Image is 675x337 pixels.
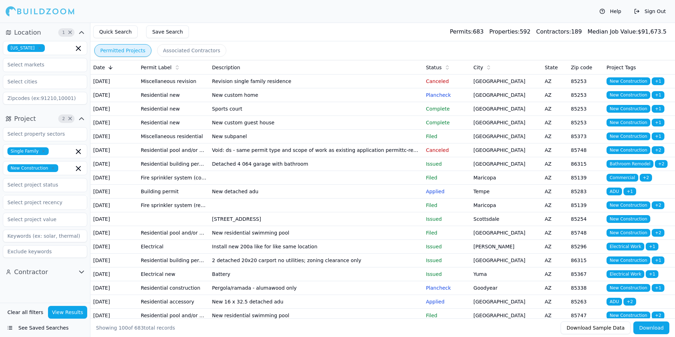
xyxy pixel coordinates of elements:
td: Residential new [138,88,209,102]
p: Canceled [426,78,468,85]
p: Applied [426,188,468,195]
div: City [473,64,539,71]
p: Issued [426,271,468,278]
button: Sign Out [631,6,669,17]
input: Select project value [3,213,78,226]
span: + 2 [623,298,636,306]
span: Median Job Value: [587,28,638,35]
button: Clear all filters [6,306,45,319]
p: Filed [426,312,468,319]
td: 85253 [568,116,604,130]
p: Issued [426,160,468,167]
td: 86315 [568,157,604,171]
td: Miscellaneous residential [138,130,209,143]
span: + 2 [640,174,652,182]
span: 100 [119,325,128,331]
p: Issued [426,257,468,264]
td: [DATE] [90,75,138,88]
span: + 1 [652,105,664,113]
button: See Saved Searches [3,321,87,334]
td: Yuma [471,267,542,281]
td: Tempe [471,185,542,199]
span: Electrical Work [607,243,644,250]
td: 85373 [568,130,604,143]
td: Building permit [138,185,209,199]
td: [DATE] [90,309,138,323]
td: Residential pool and/or spa [138,143,209,157]
span: + 1 [652,256,664,264]
span: New Construction [607,284,650,292]
div: Permit Label [141,64,207,71]
td: Residential building permit application [138,254,209,267]
p: Filed [426,133,468,140]
td: AZ [542,157,568,171]
td: 86315 [568,254,604,267]
td: New residential swimming pool [209,309,423,323]
td: Residential pool and/or spa [138,309,209,323]
td: New residential swimming pool [209,226,423,240]
td: 85254 [568,212,604,226]
td: [DATE] [90,116,138,130]
td: 85367 [568,267,604,281]
span: New Construction [607,312,650,319]
span: New Construction [607,201,650,209]
button: Help [596,6,625,17]
span: New Construction [607,215,650,223]
td: New custom home [209,88,423,102]
div: $ 91,673.5 [587,28,667,36]
input: Select cities [3,75,78,88]
td: Fire sprinkler system (residential new) [138,199,209,212]
td: Sports court [209,102,423,116]
td: [DATE] [90,254,138,267]
td: AZ [542,226,568,240]
td: AZ [542,254,568,267]
input: Select markets [3,58,78,71]
p: Canceled [426,147,468,154]
p: Filed [426,174,468,181]
td: New detached adu [209,185,423,199]
td: Scottsdale [471,212,542,226]
span: New Construction [607,256,650,264]
td: AZ [542,75,568,88]
td: [DATE] [90,157,138,171]
button: Permitted Projects [94,44,151,57]
td: [STREET_ADDRESS] [209,212,423,226]
p: Issued [426,243,468,250]
div: Zip code [571,64,601,71]
td: Install new 200a like for like same location [209,240,423,254]
div: Date [93,64,135,71]
button: Associated Contractors [157,44,226,57]
td: Residential pool and/or spa [138,226,209,240]
p: Plancheck [426,91,468,99]
td: [GEOGRAPHIC_DATA] [471,143,542,157]
td: Detached 4 064 garage with bathroom [209,157,423,171]
button: Location1Clear Location filters [3,27,87,38]
span: + 1 [652,77,664,85]
span: 2 [60,115,67,122]
span: 1 [60,29,67,36]
td: 85139 [568,199,604,212]
td: [DATE] [90,199,138,212]
td: 85139 [568,171,604,185]
td: New 16 x 32.5 detached adu [209,295,423,309]
td: 85283 [568,185,604,199]
td: [GEOGRAPHIC_DATA] [471,309,542,323]
p: Complete [426,105,468,112]
span: New Construction [607,132,650,140]
td: [GEOGRAPHIC_DATA] [471,116,542,130]
span: Electrical Work [607,270,644,278]
td: [DATE] [90,281,138,295]
span: + 1 [646,270,658,278]
span: Location [14,28,41,37]
input: Select project status [3,178,78,191]
td: [DATE] [90,185,138,199]
td: AZ [542,143,568,157]
p: Plancheck [426,284,468,291]
td: 85747 [568,309,604,323]
td: Maricopa [471,171,542,185]
span: Contractors: [536,28,571,35]
span: + 1 [652,91,664,99]
td: [GEOGRAPHIC_DATA] [471,254,542,267]
td: 85748 [568,143,604,157]
td: New custom guest house [209,116,423,130]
